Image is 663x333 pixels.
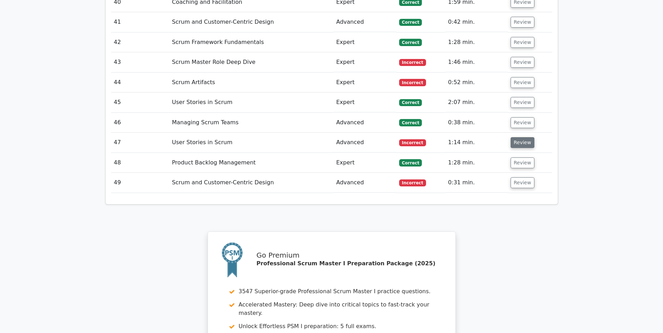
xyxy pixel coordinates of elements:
[511,137,534,148] button: Review
[111,73,170,92] td: 44
[511,57,534,68] button: Review
[445,92,508,112] td: 2:07 min.
[111,32,170,52] td: 42
[333,173,396,193] td: Advanced
[169,73,333,92] td: Scrum Artifacts
[111,92,170,112] td: 45
[169,173,333,193] td: Scrum and Customer-Centric Design
[111,52,170,72] td: 43
[511,17,534,28] button: Review
[511,117,534,128] button: Review
[169,12,333,32] td: Scrum and Customer-Centric Design
[333,52,396,72] td: Expert
[169,52,333,72] td: Scrum Master Role Deep Dive
[445,73,508,92] td: 0:52 min.
[333,73,396,92] td: Expert
[333,92,396,112] td: Expert
[333,32,396,52] td: Expert
[169,133,333,153] td: User Stories in Scrum
[511,97,534,108] button: Review
[333,133,396,153] td: Advanced
[511,157,534,168] button: Review
[111,173,170,193] td: 49
[399,79,426,86] span: Incorrect
[111,153,170,173] td: 48
[111,12,170,32] td: 41
[111,113,170,133] td: 46
[445,153,508,173] td: 1:28 min.
[445,173,508,193] td: 0:31 min.
[169,113,333,133] td: Managing Scrum Teams
[111,133,170,153] td: 47
[399,59,426,66] span: Incorrect
[399,159,422,166] span: Correct
[399,39,422,46] span: Correct
[445,113,508,133] td: 0:38 min.
[399,99,422,106] span: Correct
[169,153,333,173] td: Product Backlog Management
[169,32,333,52] td: Scrum Framework Fundamentals
[333,153,396,173] td: Expert
[399,119,422,126] span: Correct
[169,92,333,112] td: User Stories in Scrum
[445,52,508,72] td: 1:46 min.
[333,12,396,32] td: Advanced
[445,12,508,32] td: 0:42 min.
[333,113,396,133] td: Advanced
[399,139,426,146] span: Incorrect
[399,179,426,186] span: Incorrect
[511,177,534,188] button: Review
[399,19,422,26] span: Correct
[511,77,534,88] button: Review
[445,32,508,52] td: 1:28 min.
[445,133,508,153] td: 1:14 min.
[511,37,534,48] button: Review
